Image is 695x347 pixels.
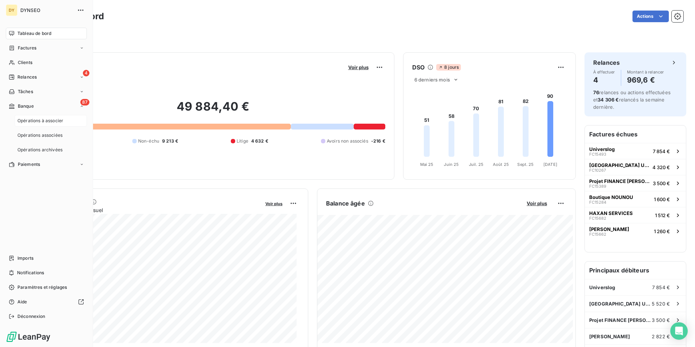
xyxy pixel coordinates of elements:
[17,74,37,80] span: Relances
[670,322,688,340] div: Open Intercom Messenger
[527,200,547,206] span: Voir plus
[17,299,27,305] span: Aide
[17,284,67,291] span: Paramètres et réglages
[17,270,44,276] span: Notifications
[414,77,450,83] span: 6 derniers mois
[585,159,686,175] button: [GEOGRAPHIC_DATA] UPECFC102674 320 €
[652,164,670,170] span: 4 320 €
[589,232,606,236] span: FC15662
[589,226,629,232] span: [PERSON_NAME]
[589,184,606,188] span: FC15389
[627,74,664,86] h4: 969,6 €
[598,97,619,103] span: 34 306 €
[589,210,633,216] span: HAXAN SERVICES
[83,70,89,76] span: 4
[18,88,33,95] span: Tâches
[18,45,36,51] span: Factures
[327,138,368,144] span: Avoirs non associés
[80,99,89,105] span: 87
[627,70,664,74] span: Montant à relancer
[593,89,671,110] span: relances ou actions effectuées et relancés la semaine dernière.
[17,30,51,37] span: Tableau de bord
[41,206,260,214] span: Chiffre d'affaires mensuel
[585,175,686,191] button: Projet FINANCE [PERSON_NAME]FC153893 500 €
[653,180,670,186] span: 3 500 €
[18,59,32,66] span: Clients
[237,138,248,144] span: Litige
[589,152,606,156] span: FC15493
[17,117,63,124] span: Opérations à associer
[525,200,549,207] button: Voir plus
[652,334,670,339] span: 2 822 €
[589,168,606,172] span: FC10267
[371,138,385,144] span: -216 €
[655,212,670,218] span: 1 512 €
[6,296,87,308] a: Aide
[543,162,557,167] tspan: [DATE]
[585,125,686,143] h6: Factures échues
[585,191,686,207] button: Boutique NOUNOUFC152841 600 €
[346,64,371,71] button: Voir plus
[589,162,650,168] span: [GEOGRAPHIC_DATA] UPEC
[585,223,686,239] button: [PERSON_NAME]FC156621 260 €
[444,162,459,167] tspan: Juin 25
[20,7,73,13] span: DYNSEO
[652,317,670,323] span: 3 500 €
[6,4,17,16] div: DY
[589,284,615,290] span: Universlog
[6,331,51,343] img: Logo LeanPay
[652,284,670,290] span: 7 854 €
[585,207,686,223] button: HAXAN SERVICESFC156821 512 €
[420,162,433,167] tspan: Mai 25
[589,200,606,204] span: FC15284
[517,162,534,167] tspan: Sept. 25
[263,200,285,207] button: Voir plus
[138,138,159,144] span: Non-échu
[493,162,509,167] tspan: Août 25
[589,334,630,339] span: [PERSON_NAME]
[251,138,268,144] span: 4 632 €
[412,63,425,72] h6: DSO
[589,216,606,220] span: FC15682
[589,146,615,152] span: Universlog
[469,162,483,167] tspan: Juil. 25
[41,99,385,121] h2: 49 884,40 €
[652,301,670,307] span: 5 520 €
[436,64,461,71] span: 8 jours
[17,147,63,153] span: Opérations archivées
[17,132,63,139] span: Opérations associées
[653,148,670,154] span: 7 854 €
[17,255,33,262] span: Imports
[18,161,40,168] span: Paiements
[593,74,615,86] h4: 4
[589,301,652,307] span: [GEOGRAPHIC_DATA] UPEC
[654,196,670,202] span: 1 600 €
[632,11,669,22] button: Actions
[654,228,670,234] span: 1 260 €
[265,201,282,206] span: Voir plus
[593,89,599,95] span: 76
[593,58,620,67] h6: Relances
[589,178,650,184] span: Projet FINANCE [PERSON_NAME]
[585,262,686,279] h6: Principaux débiteurs
[326,199,365,208] h6: Balance âgée
[348,64,369,70] span: Voir plus
[162,138,178,144] span: 9 213 €
[589,317,652,323] span: Projet FINANCE [PERSON_NAME]
[18,103,34,109] span: Banque
[585,143,686,159] button: UniverslogFC154937 854 €
[593,70,615,74] span: À effectuer
[17,313,45,320] span: Déconnexion
[589,194,633,200] span: Boutique NOUNOU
